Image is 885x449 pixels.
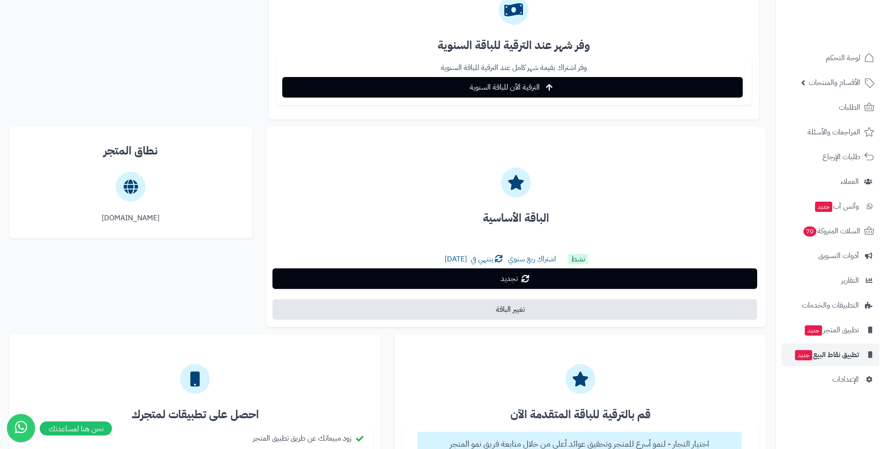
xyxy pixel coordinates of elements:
span: اشتراك ربع سنوي [508,253,556,265]
a: الطلبات [781,96,879,119]
div: [DOMAIN_NAME] [17,213,245,224]
span: تطبيق المتجر [804,323,859,337]
span: جديد [795,350,812,360]
span: تطبيق نقاط البيع [794,348,859,361]
span: الإعدادات [832,373,859,386]
a: السلات المتروكة70 [781,220,879,242]
h4: الباقة الأساسية [274,209,759,228]
h4: قم بالترقية للباقة المتقدمة الآن [402,405,759,424]
span: وآتس آب [814,200,859,213]
span: الأقسام والمنتجات [809,76,860,89]
span: تجديد [501,273,518,284]
span: الترقية الآن للباقة السنوية [470,82,540,93]
a: المراجعات والأسئلة [781,121,879,143]
li: زود مبيعاتك عن طريق تطبيق المتجر [24,432,366,445]
p: وفر اشتراك بقيمة شهر كامل عند الترقية للباقة السنوية [284,63,744,73]
a: تغيير الباقة [272,299,757,320]
a: وآتس آبجديد [781,195,879,217]
h4: احصل على تطبيقات لمتجرك [17,405,373,424]
h4: وفر شهر عند الترقية للباقة السنوية [276,36,752,55]
span: الطلبات [839,101,860,114]
span: لوحة التحكم [826,51,860,64]
span: جديد [805,325,822,336]
span: 70 [803,226,816,237]
a: تجديد [272,268,757,289]
span: التقارير [841,274,859,287]
span: تغيير الباقة [496,304,525,315]
span: العملاء [841,175,859,188]
span: أدوات التسويق [818,249,859,262]
label: نشط [568,254,588,264]
a: تطبيق نقاط البيعجديد [781,344,879,366]
a: أدوات التسويق [781,245,879,267]
span: ينتهي في [DATE] [445,253,493,265]
a: التقارير [781,269,879,292]
span: جديد [815,202,832,212]
h4: نطاق المتجر [17,141,245,161]
span: السلات المتروكة [802,224,860,238]
a: لوحة التحكم [781,47,879,69]
a: طلبات الإرجاع [781,146,879,168]
a: التطبيقات والخدمات [781,294,879,316]
a: العملاء [781,170,879,193]
span: طلبات الإرجاع [822,150,860,163]
a: تطبيق المتجرجديد [781,319,879,341]
span: المراجعات والأسئلة [808,126,860,139]
a: الترقية الآن للباقة السنوية [282,77,743,98]
a: الإعدادات [781,368,879,391]
span: التطبيقات والخدمات [802,299,859,312]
